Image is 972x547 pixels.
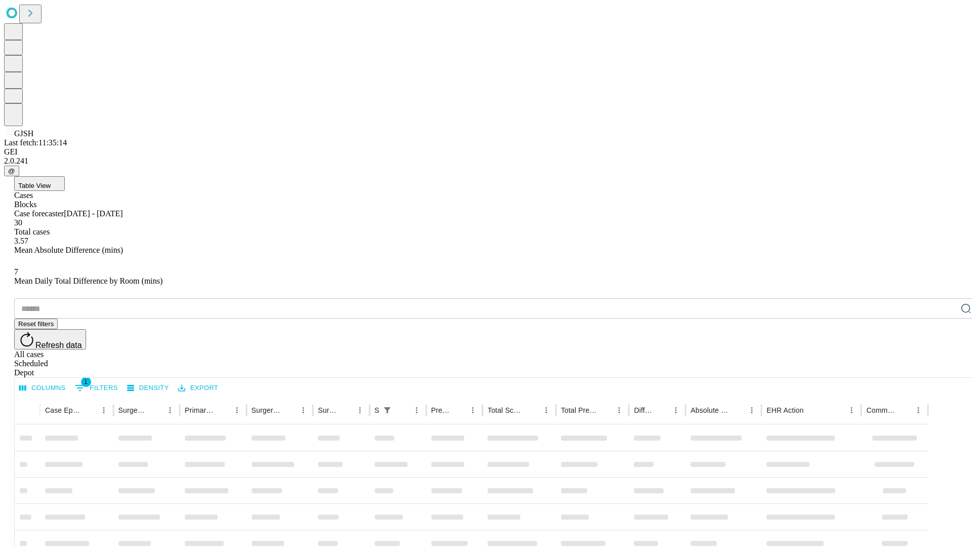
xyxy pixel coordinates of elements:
button: Sort [282,403,296,417]
div: Total Scheduled Duration [488,406,524,414]
button: @ [4,166,19,176]
div: Comments [866,406,896,414]
button: Sort [655,403,669,417]
div: EHR Action [766,406,803,414]
span: Last fetch: 11:35:14 [4,138,67,147]
button: Menu [353,403,367,417]
div: 1 active filter [380,403,394,417]
button: Sort [731,403,745,417]
button: Menu [97,403,111,417]
button: Sort [897,403,911,417]
button: Menu [612,403,626,417]
div: Scheduled In Room Duration [375,406,379,414]
button: Show filters [72,380,120,396]
button: Menu [669,403,683,417]
button: Menu [844,403,859,417]
button: Menu [466,403,480,417]
span: GJSH [14,129,33,138]
button: Show filters [380,403,394,417]
div: Surgery Name [252,406,281,414]
button: Menu [163,403,177,417]
button: Reset filters [14,319,58,329]
button: Sort [149,403,163,417]
button: Menu [745,403,759,417]
span: Total cases [14,227,50,236]
div: 2.0.241 [4,157,968,166]
span: 7 [14,267,18,276]
span: [DATE] - [DATE] [64,209,123,218]
button: Menu [539,403,553,417]
button: Sort [525,403,539,417]
span: Mean Absolute Difference (mins) [14,246,123,254]
span: Mean Daily Total Difference by Room (mins) [14,277,163,285]
button: Menu [911,403,925,417]
div: Predicted In Room Duration [431,406,451,414]
div: Surgeon Name [118,406,148,414]
button: Sort [395,403,410,417]
div: GEI [4,147,968,157]
button: Sort [216,403,230,417]
button: Sort [83,403,97,417]
span: @ [8,167,15,175]
span: Case forecaster [14,209,64,218]
span: Table View [18,182,51,189]
div: Total Predicted Duration [561,406,597,414]
span: 3.57 [14,237,28,245]
span: 1 [81,377,91,387]
span: 30 [14,218,22,227]
button: Menu [296,403,310,417]
div: Absolute Difference [691,406,730,414]
div: Case Epic Id [45,406,82,414]
button: Sort [598,403,612,417]
button: Menu [230,403,244,417]
div: Primary Service [185,406,214,414]
button: Menu [410,403,424,417]
button: Refresh data [14,329,86,349]
div: Surgery Date [318,406,338,414]
button: Density [125,380,172,396]
button: Table View [14,176,65,191]
button: Select columns [17,380,68,396]
button: Sort [339,403,353,417]
button: Sort [804,403,819,417]
span: Refresh data [35,341,82,349]
button: Sort [452,403,466,417]
div: Difference [634,406,654,414]
span: Reset filters [18,320,54,328]
button: Export [176,380,221,396]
